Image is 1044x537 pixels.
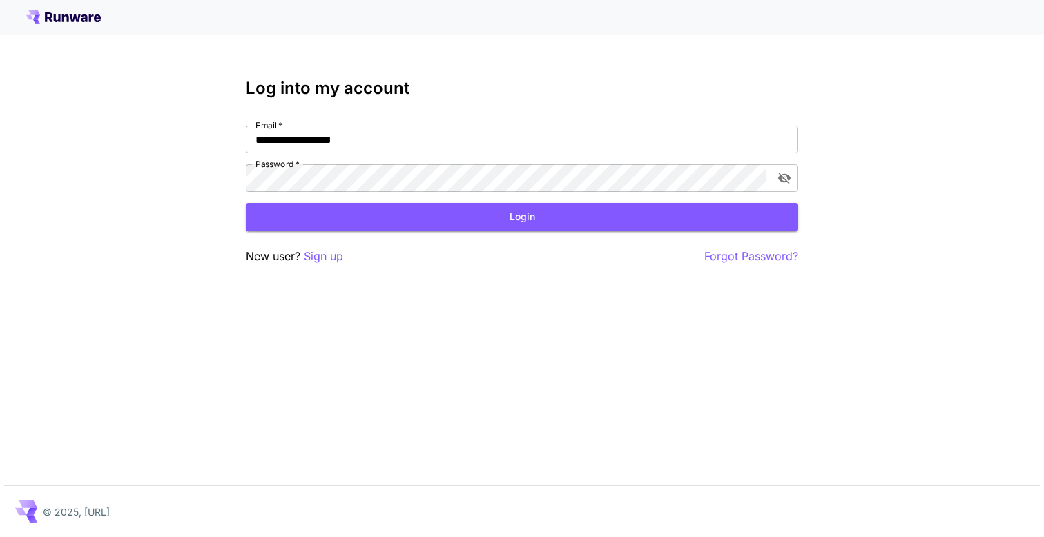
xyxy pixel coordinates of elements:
p: © 2025, [URL] [43,505,110,519]
h3: Log into my account [246,79,798,98]
button: Forgot Password? [704,248,798,265]
button: Login [246,203,798,231]
p: New user? [246,248,343,265]
label: Email [255,119,282,131]
label: Password [255,158,300,170]
button: toggle password visibility [772,166,797,191]
button: Sign up [304,248,343,265]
